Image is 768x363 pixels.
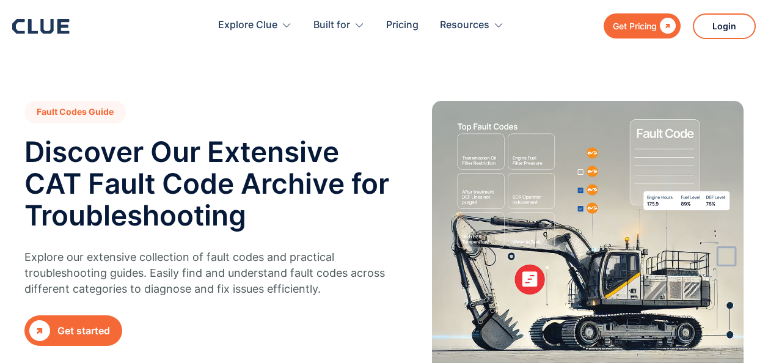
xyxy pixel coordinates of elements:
[24,315,122,346] a: Get started
[440,6,504,45] div: Resources
[218,6,292,45] div: Explore Clue
[29,320,50,341] div: 
[657,18,676,34] div: 
[613,18,657,34] div: Get Pricing
[386,6,419,45] a: Pricing
[693,13,756,39] a: Login
[24,136,401,231] h2: Discover Our Extensive CAT Fault Code Archive for Troubleshooting
[313,6,365,45] div: Built for
[218,6,277,45] div: Explore Clue
[604,13,681,38] a: Get Pricing
[24,101,126,123] h1: Fault Codes Guide
[57,323,110,339] div: Get started
[313,6,350,45] div: Built for
[440,6,489,45] div: Resources
[24,249,394,297] p: Explore our extensive collection of fault codes and practical troubleshooting guides. Easily find...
